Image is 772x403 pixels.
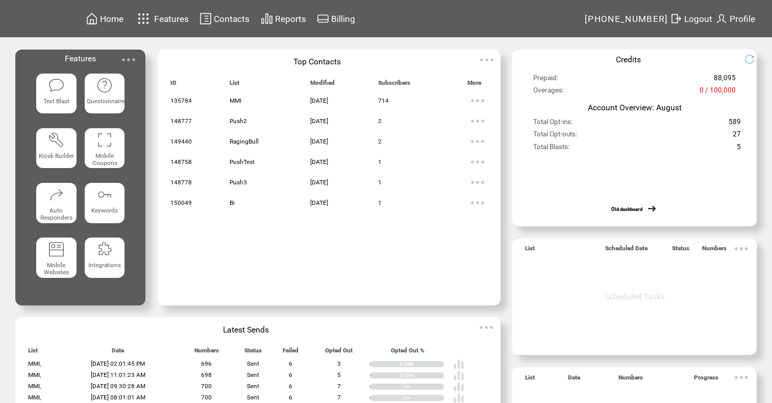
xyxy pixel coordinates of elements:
[200,12,212,25] img: contacts.svg
[729,118,741,130] span: 589
[87,98,124,105] span: Questionnaire
[118,50,139,70] img: ellypsis.svg
[201,360,212,367] span: 696
[154,14,189,24] span: Features
[170,199,192,206] span: 150049
[86,12,98,25] img: home.svg
[289,360,292,367] span: 6
[453,370,464,381] img: poll%20-%20white.svg
[28,383,41,390] span: MMI,
[230,97,241,104] span: MMI
[714,74,736,86] span: 88,095
[96,186,113,203] img: keywords.svg
[88,262,121,269] span: Integrations
[337,371,341,378] span: 5
[684,14,712,24] span: Logout
[533,118,572,130] span: Total Opt-ins:
[310,199,328,206] span: [DATE]
[605,292,665,301] span: Scheduled Tasks
[702,245,727,256] span: Numbers
[230,199,235,206] span: Bi
[525,374,535,386] span: List
[310,79,335,91] span: Modified
[275,14,306,24] span: Reports
[36,128,77,175] a: Kiosk Builder
[40,207,72,221] span: Auto Responders
[289,371,292,378] span: 6
[737,143,741,155] span: 5
[36,183,77,229] a: Auto Responders
[36,74,77,120] a: Text Blast
[310,138,328,145] span: [DATE]
[700,86,736,99] span: 0 / 100,000
[378,179,382,186] span: 1
[588,103,682,112] span: Account Overview: August
[85,128,125,175] a: Mobile Coupons
[36,238,77,284] a: Mobile Websites
[230,179,247,186] span: Push3
[247,360,259,367] span: Sent
[391,347,425,359] span: Opted Out %
[194,347,219,359] span: Numbers
[378,138,382,145] span: 2
[85,183,125,229] a: Keywords
[289,394,292,401] span: 6
[170,138,192,145] span: 149440
[170,97,192,104] span: 135784
[170,158,192,165] span: 148758
[672,245,689,256] span: Status
[310,179,328,186] span: [DATE]
[293,57,341,66] span: Top Contacts
[714,11,757,27] a: Profile
[476,317,496,338] img: ellypsis.svg
[731,367,752,388] img: ellypsis.svg
[618,374,643,386] span: Numbers
[244,347,262,359] span: Status
[135,10,153,27] img: features.svg
[315,11,357,27] a: Billing
[283,347,298,359] span: Failed
[133,9,191,29] a: Features
[230,79,239,91] span: List
[467,193,488,213] img: ellypsis.svg
[28,360,41,367] span: MMI,
[403,384,443,390] div: 1%
[453,381,464,392] img: poll%20-%20white.svg
[585,14,668,24] span: [PHONE_NUMBER]
[533,143,569,155] span: Total Blasts:
[325,347,353,359] span: Opted Out
[247,383,259,390] span: Sent
[96,132,113,148] img: coupons.svg
[170,79,177,91] span: ID
[91,207,118,214] span: Keywords
[568,374,580,386] span: Date
[668,11,714,27] a: Logout
[230,158,255,165] span: PushTest
[730,14,755,24] span: Profile
[48,132,64,148] img: tool%201.svg
[230,117,247,125] span: Push2
[112,347,124,359] span: Date
[28,371,41,378] span: MMI,
[533,86,564,99] span: Overages:
[214,14,250,24] span: Contacts
[28,347,38,359] span: List
[96,241,113,257] img: integrations.svg
[616,55,641,64] span: Credits
[317,12,329,25] img: creidtcard.svg
[533,74,558,86] span: Prepaid:
[310,97,328,104] span: [DATE]
[259,11,308,27] a: Reports
[467,79,481,91] span: More
[100,14,123,24] span: Home
[477,50,497,70] img: ellypsis.svg
[289,383,292,390] span: 6
[92,152,117,167] span: Mobile Coupons
[467,90,488,111] img: ellypsis.svg
[261,12,273,25] img: chart.svg
[403,395,443,401] div: 1%
[378,97,389,104] span: 714
[48,241,64,257] img: mobile-websites.svg
[65,54,96,63] span: Features
[525,245,535,256] span: List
